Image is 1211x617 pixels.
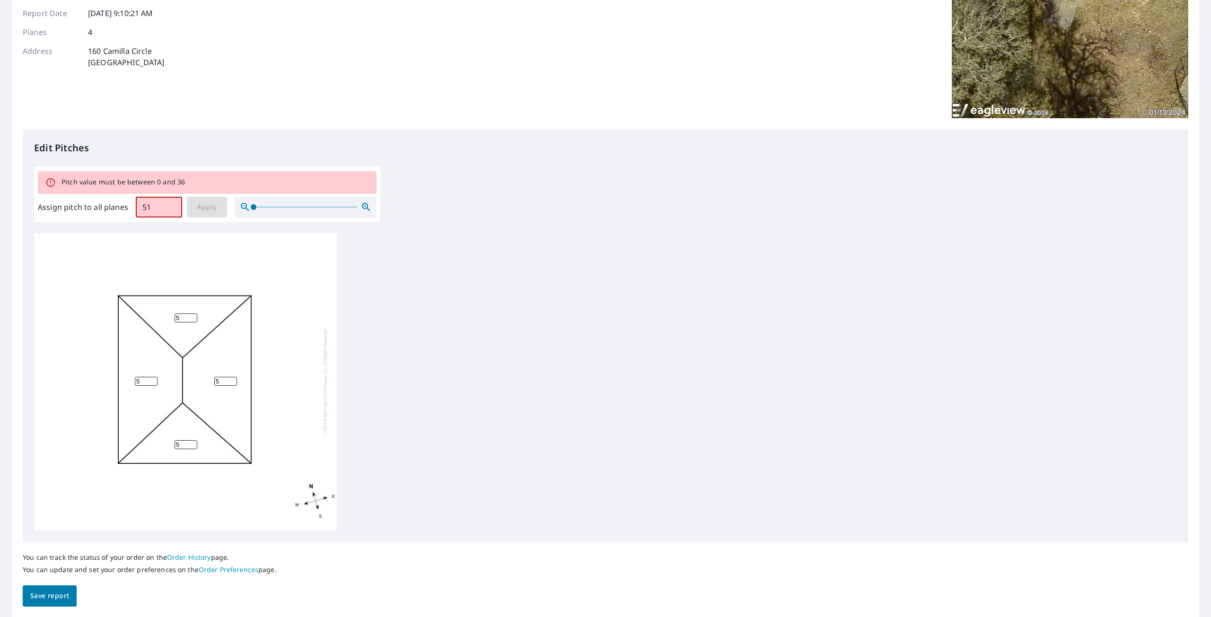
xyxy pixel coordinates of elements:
[34,141,1177,155] p: Edit Pitches
[23,8,79,19] p: Report Date
[88,45,165,68] p: 160 Camilla Circle [GEOGRAPHIC_DATA]
[199,565,258,574] a: Order Preferences
[23,26,79,38] p: Planes
[88,8,153,19] p: [DATE] 9:10:21 AM
[38,201,128,213] label: Assign pitch to all planes
[167,553,211,562] a: Order History
[88,26,92,38] p: 4
[61,174,185,191] div: Pitch value must be between 0 and 36
[30,590,69,602] span: Save report
[136,194,182,220] input: 00.0
[23,45,79,68] p: Address
[23,565,277,574] p: You can update and set your order preferences on the page.
[23,585,77,607] button: Save report
[23,553,277,562] p: You can track the status of your order on the page.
